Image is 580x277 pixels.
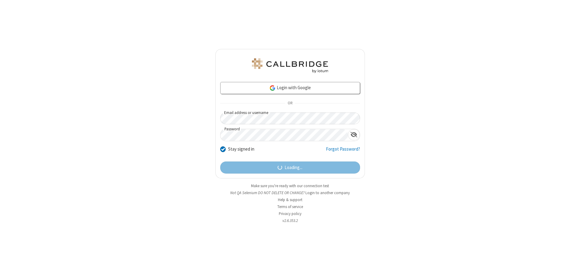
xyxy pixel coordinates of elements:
input: Password [221,129,348,141]
a: Help & support [278,197,302,202]
a: Terms of service [277,204,303,209]
span: OR [285,99,295,108]
a: Login with Google [220,82,360,94]
a: Make sure you're ready with our connection test [251,183,329,188]
label: Stay signed in [228,146,254,153]
img: google-icon.png [269,85,276,91]
button: Login to another company [305,190,350,196]
li: v2.6.353.2 [215,218,365,223]
img: QA Selenium DO NOT DELETE OR CHANGE [251,58,329,73]
span: Loading... [285,164,302,171]
div: Show password [348,129,360,140]
a: Forgot Password? [326,146,360,157]
input: Email address or username [220,112,360,124]
a: Privacy policy [279,211,301,216]
button: Loading... [220,161,360,174]
iframe: Chat [565,261,575,273]
li: Not QA Selenium DO NOT DELETE OR CHANGE? [215,190,365,196]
